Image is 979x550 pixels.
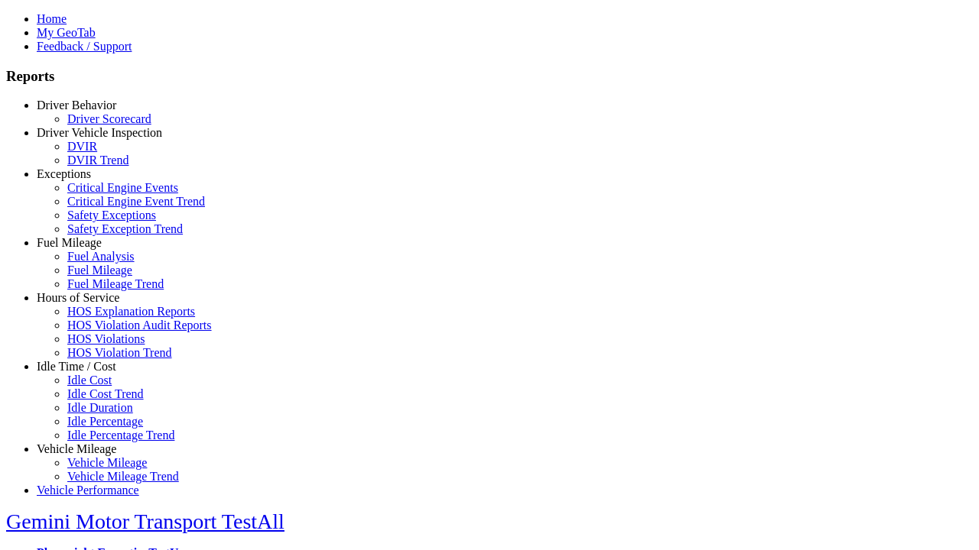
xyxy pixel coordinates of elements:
[67,222,183,235] a: Safety Exception Trend
[37,360,116,373] a: Idle Time / Cost
[67,374,112,387] a: Idle Cost
[67,319,212,332] a: HOS Violation Audit Reports
[67,470,179,483] a: Vehicle Mileage Trend
[67,429,174,442] a: Idle Percentage Trend
[67,305,195,318] a: HOS Explanation Reports
[37,99,116,112] a: Driver Behavior
[67,209,156,222] a: Safety Exceptions
[67,140,97,153] a: DVIR
[67,456,147,469] a: Vehicle Mileage
[67,387,144,400] a: Idle Cost Trend
[67,346,172,359] a: HOS Violation Trend
[37,484,139,497] a: Vehicle Performance
[37,40,132,53] a: Feedback / Support
[67,195,205,208] a: Critical Engine Event Trend
[37,236,102,249] a: Fuel Mileage
[67,415,143,428] a: Idle Percentage
[67,154,128,167] a: DVIR Trend
[67,181,178,194] a: Critical Engine Events
[6,510,285,533] a: Gemini Motor Transport TestAll
[67,264,132,277] a: Fuel Mileage
[67,332,145,345] a: HOS Violations
[67,277,164,290] a: Fuel Mileage Trend
[37,26,96,39] a: My GeoTab
[37,12,67,25] a: Home
[67,112,151,125] a: Driver Scorecard
[37,126,162,139] a: Driver Vehicle Inspection
[37,291,119,304] a: Hours of Service
[67,401,133,414] a: Idle Duration
[67,250,135,263] a: Fuel Analysis
[37,442,116,455] a: Vehicle Mileage
[37,167,91,180] a: Exceptions
[6,68,973,85] h3: Reports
